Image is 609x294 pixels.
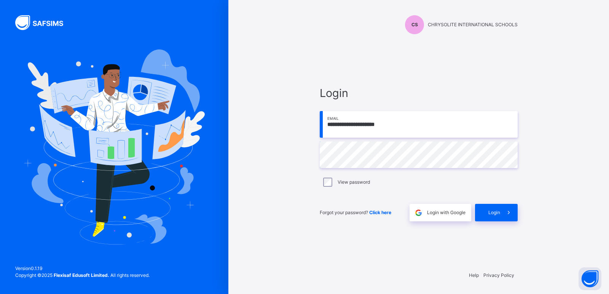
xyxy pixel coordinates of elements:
[428,21,518,28] span: CHRYSOLITE INTERNATIONAL SCHOOLS
[320,85,518,101] span: Login
[427,209,466,216] span: Login with Google
[488,209,500,216] span: Login
[24,49,205,244] img: Hero Image
[15,272,150,278] span: Copyright © 2025 All rights reserved.
[320,210,391,215] span: Forgot your password?
[469,272,479,278] a: Help
[414,208,423,217] img: google.396cfc9801f0270233282035f929180a.svg
[15,265,150,272] span: Version 0.1.19
[54,272,109,278] strong: Flexisaf Edusoft Limited.
[579,267,601,290] button: Open asap
[483,272,514,278] a: Privacy Policy
[369,210,391,215] a: Click here
[338,179,370,186] label: View password
[411,21,418,28] span: CS
[15,15,72,30] img: SAFSIMS Logo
